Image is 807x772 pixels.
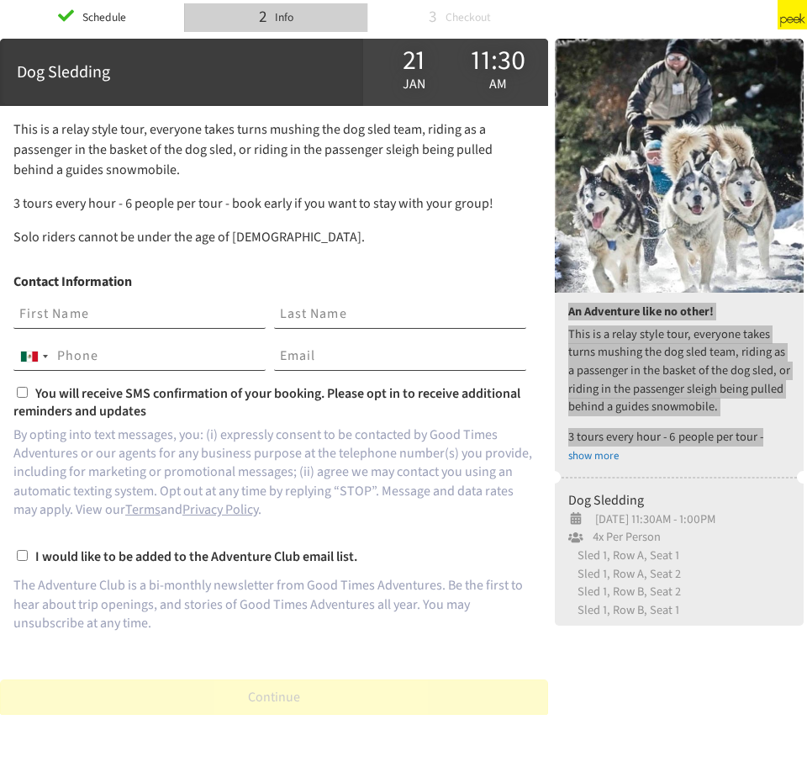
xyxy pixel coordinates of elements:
[13,267,535,297] h1: Contact Information
[583,510,715,528] span: [DATE] 11:30AM - 1:00PM
[568,448,619,463] a: show more
[13,193,535,214] p: 3 tours every hour - 6 people per tour - book early if you want to stay with your group!
[182,500,258,519] a: Privacy Policy
[367,3,551,31] li: 3 Checkout
[623,9,763,26] div: Powered by [DOMAIN_NAME]
[17,387,28,398] input: You will receive SMS confirmation of your booking. Please opt in to receive additional reminders ...
[372,45,456,99] div: Jan
[274,300,526,329] input: Last Name
[555,39,804,293] img: u6HwaPqQnGkBDsgxDvot
[184,3,368,31] li: 2 Info
[14,343,53,370] div: Telephone country code
[270,5,294,30] div: Info
[13,119,535,180] p: This is a relay style tour, everyone takes turns mushing the dog sled team, riding as a passenger...
[372,49,456,72] div: 21
[13,227,535,247] p: Solo riders cannot be under the age of [DEMOGRAPHIC_DATA].
[568,601,679,619] span: Sled 1, Row B, Seat 1
[568,325,790,416] p: This is a relay style tour, everyone takes turns mushing the dog sled team, riding as a passenger...
[13,342,266,371] input: Phone
[13,384,520,420] span: You will receive SMS confirmation of your booking. Please opt in to receive additional reminders ...
[456,49,540,72] div: 11:30
[568,547,679,564] span: Sled 1, Row A, Seat 1
[583,528,661,547] span: 4x Per Person
[440,5,491,30] div: Checkout
[259,5,267,29] div: 2
[568,428,790,447] p: 3 tours every hour - 6 people per tour -
[568,583,681,600] span: Sled 1, Row B, Seat 2
[76,5,126,30] div: Schedule
[35,547,357,566] span: I would like to be added to the Adventure Club email list.
[17,60,346,85] div: Dog Sledding
[17,550,28,561] input: I would like to be added to the Adventure Club email list.
[568,304,790,319] h3: An Adventure like no other!
[456,72,540,96] div: am
[13,576,535,632] p: The Adventure Club is a bi-monthly newsletter from Good Times Adventures. Be the first to hear ab...
[274,342,526,371] input: Email
[429,5,437,29] div: 3
[13,426,535,520] p: By opting into text messages, you: (i) expressly consent to be contacted by Good Times Adventures...
[568,490,790,510] div: Dog Sledding
[568,565,681,583] span: Sled 1, Row A, Seat 2
[363,39,548,106] div: 21 Jan 11:30 am
[125,500,161,519] a: Terms
[13,300,266,329] input: First Name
